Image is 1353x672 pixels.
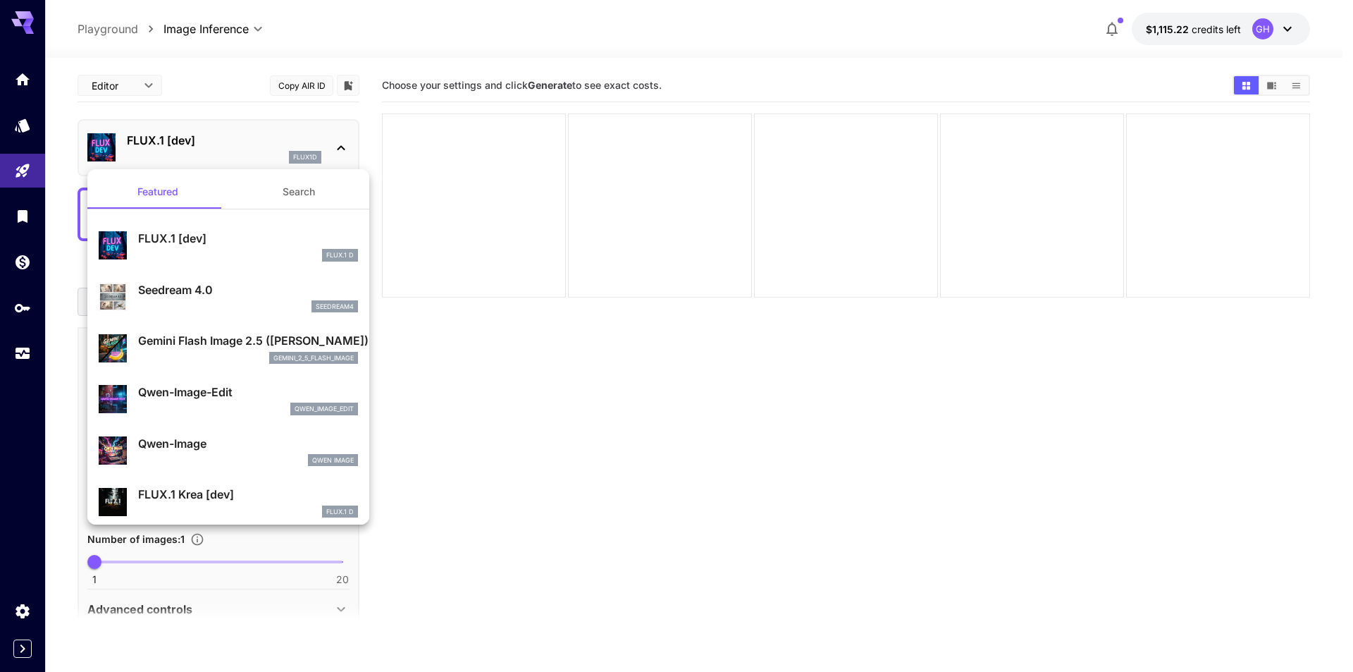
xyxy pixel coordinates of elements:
[326,507,354,517] p: FLUX.1 D
[326,250,354,260] p: FLUX.1 D
[273,353,354,363] p: gemini_2_5_flash_image
[138,281,358,298] p: Seedream 4.0
[312,456,354,465] p: Qwen Image
[295,404,354,414] p: qwen_image_edit
[228,175,369,209] button: Search
[99,224,358,267] div: FLUX.1 [dev]FLUX.1 D
[87,175,228,209] button: Featured
[99,429,358,472] div: Qwen-ImageQwen Image
[138,486,358,503] p: FLUX.1 Krea [dev]
[316,302,354,312] p: seedream4
[99,480,358,523] div: FLUX.1 Krea [dev]FLUX.1 D
[138,230,358,247] p: FLUX.1 [dev]
[99,378,358,421] div: Qwen-Image-Editqwen_image_edit
[138,332,358,349] p: Gemini Flash Image 2.5 ([PERSON_NAME])
[99,276,358,319] div: Seedream 4.0seedream4
[99,326,358,369] div: Gemini Flash Image 2.5 ([PERSON_NAME])gemini_2_5_flash_image
[138,384,358,401] p: Qwen-Image-Edit
[138,435,358,452] p: Qwen-Image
